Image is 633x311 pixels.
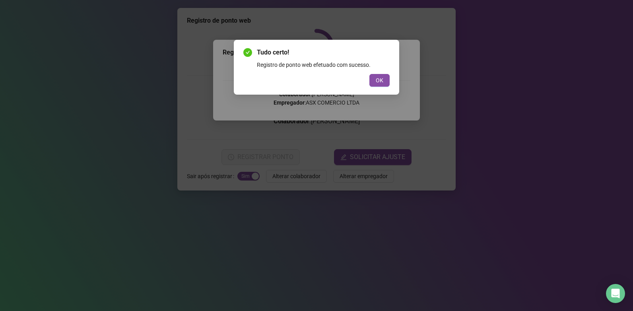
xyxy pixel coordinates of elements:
[606,284,625,303] div: Open Intercom Messenger
[257,60,390,69] div: Registro de ponto web efetuado com sucesso.
[369,74,390,87] button: OK
[257,48,390,57] span: Tudo certo!
[376,76,383,85] span: OK
[243,48,252,57] span: check-circle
